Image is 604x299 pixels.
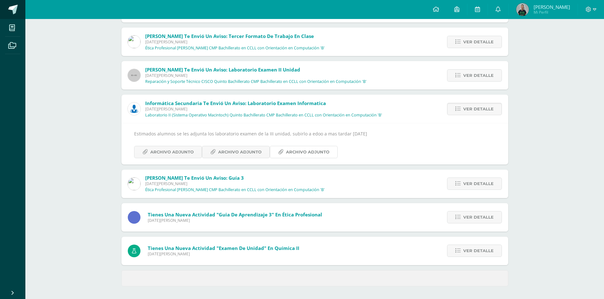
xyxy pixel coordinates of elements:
[145,33,314,39] span: [PERSON_NAME] te envió un aviso: Tercer formato de trabajo en clase
[148,251,299,257] span: [DATE][PERSON_NAME]
[463,70,494,81] span: Ver detalle
[128,35,140,48] img: 6dfd641176813817be49ede9ad67d1c4.png
[463,36,494,48] span: Ver detalle
[145,46,325,51] p: Ética Profesional [PERSON_NAME] CMP Bachillerato en CCLL con Orientación en Computación 'B'
[145,106,382,112] span: [DATE][PERSON_NAME]
[134,130,496,158] div: Estimados alumnos se les adjunta los laboratorio examen de la III unidad, subirlo a edoo a mas ta...
[145,181,325,186] span: [DATE][PERSON_NAME]
[218,146,262,158] span: Archivo Adjunto
[148,245,299,251] span: Tienes una nueva actividad "Examen de unidad" En Química II
[145,79,367,84] p: Reparación y Soporte Técnico CISCO Quinto Bachillerato CMP Bachillerato en CCLL con Orientación e...
[128,69,140,82] img: 60x60
[134,146,202,158] a: Archivo Adjunto
[534,9,570,15] span: Mi Perfil
[202,146,270,158] a: Archivo Adjunto
[145,66,300,73] span: [PERSON_NAME] te envió un aviso: Laboratorio Examen II Unidad
[145,175,244,181] span: [PERSON_NAME] te envió un aviso: Guía 3
[463,178,494,190] span: Ver detalle
[128,178,140,190] img: 6dfd641176813817be49ede9ad67d1c4.png
[145,187,325,192] p: Ética Profesional [PERSON_NAME] CMP Bachillerato en CCLL con Orientación en Computación 'B'
[128,103,140,115] img: 6ed6846fa57649245178fca9fc9a58dd.png
[463,211,494,223] span: Ver detalle
[463,103,494,115] span: Ver detalle
[145,113,382,118] p: Laboratorio II (Sistema Operativo Macintoch) Quinto Bachillerato CMP Bachillerato en CCLL con Ori...
[463,245,494,257] span: Ver detalle
[150,146,194,158] span: Archivo Adjunto
[270,146,338,158] a: Archivo Adjunto
[148,218,322,223] span: [DATE][PERSON_NAME]
[145,100,326,106] span: Informática Secundaria te envió un aviso: Laboratorio Examen Informatica
[145,39,325,45] span: [DATE][PERSON_NAME]
[516,3,529,16] img: 8c8227e158d39d8427a23b5ac134577f.png
[148,211,322,218] span: Tienes una nueva actividad "Guia de aprendizaje 3" En Ética Profesional
[145,73,367,78] span: [DATE][PERSON_NAME]
[286,146,329,158] span: Archivo Adjunto
[534,4,570,10] span: [PERSON_NAME]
